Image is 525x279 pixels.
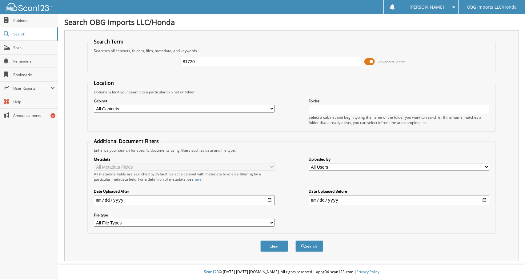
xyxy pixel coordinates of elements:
[13,86,50,91] span: User Reports
[467,5,517,9] span: OBG Imports LLC/Honda
[91,38,126,45] legend: Search Term
[94,157,275,162] label: Metadata
[410,5,444,9] span: [PERSON_NAME]
[91,89,492,95] div: Optionally limit your search to a particular cabinet or folder
[64,17,519,27] h1: Search OBG Imports LLC/Honda
[13,113,55,118] span: Announcements
[194,177,202,182] a: here
[13,45,55,50] span: Scan
[13,99,55,105] span: Help
[378,59,406,64] span: Advanced Search
[295,240,323,252] button: Search
[91,80,117,86] legend: Location
[309,98,489,104] label: Folder
[91,148,492,153] div: Enhance your search for specific documents using filters such as date and file type.
[309,157,489,162] label: Uploaded By
[309,115,489,125] div: Select a cabinet and begin typing the name of the folder you want to search in. If the name match...
[94,189,275,194] label: Date Uploaded After
[309,195,489,205] input: end
[94,171,275,182] div: All metadata fields are searched by default. Select a cabinet with metadata to enable filtering b...
[91,138,162,145] legend: Additional Document Filters
[94,212,275,218] label: File type
[94,98,275,104] label: Cabinet
[91,48,492,53] div: Searches all cabinets, folders, files, metadata, and keywords
[94,195,275,205] input: start
[50,113,55,118] div: 5
[204,269,219,274] span: Scan123
[494,249,525,279] iframe: Chat Widget
[13,18,55,23] span: Cabinets
[6,3,52,11] img: scan123-logo-white.svg
[260,240,288,252] button: Clear
[13,72,55,77] span: Bookmarks
[13,59,55,64] span: Reminders
[309,189,489,194] label: Date Uploaded Before
[13,31,54,37] span: Search
[356,269,379,274] a: Privacy Policy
